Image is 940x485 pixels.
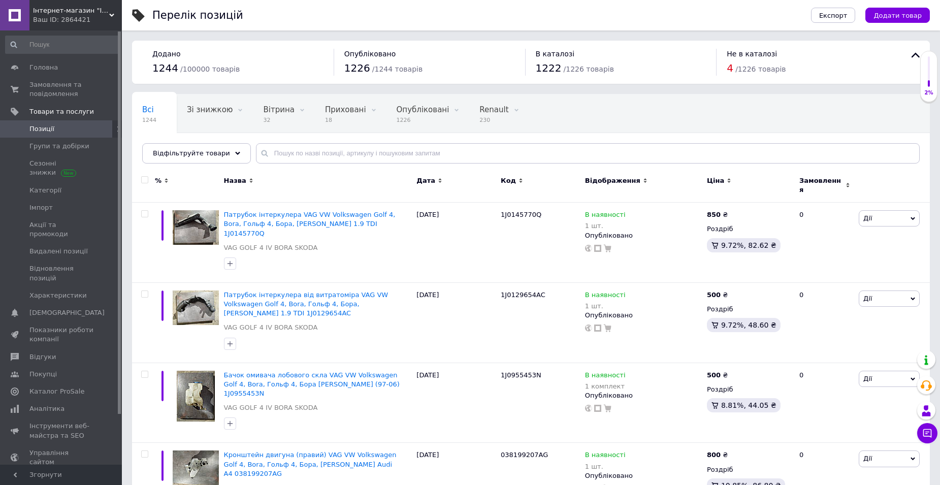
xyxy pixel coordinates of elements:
div: Роздріб [707,465,791,474]
span: Патрубок інтеркулера VAG VW Volkswagen Golf 4, Bora, Гольф 4, Бора, [PERSON_NAME] 1.9 TDI 1J0145770Q [224,211,396,237]
span: Групи та добірки [29,142,89,151]
div: Автозаповнення характеристик [132,133,271,172]
div: ₴ [707,210,728,219]
div: Роздріб [707,224,791,234]
b: 500 [707,291,721,299]
div: Ваш ID: 2864421 [33,15,122,24]
span: Категорії [29,186,61,195]
div: Опубліковано [585,391,702,400]
span: 9.72%, 82.62 ₴ [721,241,776,249]
div: 1 шт. [585,463,626,470]
span: 230 [479,116,508,124]
span: В наявності [585,371,626,382]
span: 9.72%, 48.60 ₴ [721,321,776,329]
b: 800 [707,451,721,459]
span: / 100000 товарів [180,65,240,73]
span: 038199207AG [501,451,548,459]
a: VAG GOLF 4 IV BORA SKODA [224,323,318,332]
span: Замовлення та повідомлення [29,80,94,99]
div: Роздріб [707,305,791,314]
span: % [155,176,161,185]
span: В наявності [585,451,626,462]
span: 1226 [397,116,449,124]
span: 1J0129654AC [501,291,545,299]
span: Дії [863,295,872,302]
div: 1 шт. [585,222,626,230]
span: Акції та промокоди [29,220,94,239]
span: Аналітика [29,404,64,413]
span: Додано [152,50,180,58]
div: Роздріб [707,385,791,394]
span: Характеристики [29,291,87,300]
div: Опубліковано [585,311,702,320]
a: Патрубок інтеркулера від витратоміра VAG VW Volkswagen Golf 4, Bora, Гольф 4, Бора, [PERSON_NAME]... [224,291,388,317]
span: Опубліковано [344,50,396,58]
span: Головна [29,63,58,72]
span: Покупці [29,370,57,379]
span: Renault [479,105,508,114]
button: Експорт [811,8,856,23]
div: Опубліковано [585,231,702,240]
a: VAG GOLF 4 IV BORA SKODA [224,403,318,412]
span: 1244 [152,62,178,74]
span: [DEMOGRAPHIC_DATA] [29,308,105,317]
span: Відгуки [29,352,56,362]
span: Відфільтруйте товари [153,149,230,157]
img: Патрубок интеркулера от расходомера VAG VW Volkswagen Golf 4, Bora, Гольф 4, Бора, Skoda Octavia ... [173,290,219,325]
a: VAG GOLF 4 IV BORA SKODA [224,243,318,252]
span: Показники роботи компанії [29,326,94,344]
span: 4 [727,62,733,74]
span: Опубліковані [397,105,449,114]
span: Зі знижкою [187,105,233,114]
span: Імпорт [29,203,53,212]
span: Бачок омивача лобового скла VAG VW Volkswagen Golf 4, Bora, Гольф 4, Бора [PERSON_NAME] (97-06) 1... [224,371,400,397]
span: / 1226 товарів [564,65,614,73]
div: 1 комплект [585,382,626,390]
span: Видалені позиції [29,247,88,256]
span: 8.81%, 44.05 ₴ [721,401,776,409]
span: 1J0145770Q [501,211,541,218]
img: Патрубок интеркулера VAG VW Volkswagen Golf 4, Bora, Гольф 4, Бора, Skoda Octavia 1.9 TDI 1J0145770Q [173,210,219,245]
span: Ціна [707,176,724,185]
span: В каталозі [536,50,575,58]
div: ₴ [707,290,728,300]
span: 1222 [536,62,562,74]
span: Відображення [585,176,640,185]
span: 1226 [344,62,370,74]
b: 500 [707,371,721,379]
span: Інструменти веб-майстра та SEO [29,422,94,440]
span: В наявності [585,211,626,221]
div: ₴ [707,450,728,460]
span: / 1244 товарів [372,65,423,73]
div: Перелік позицій [152,10,243,21]
span: Автозаповнення характе... [142,144,250,153]
span: Інтернет-магазин "Імперія запчастин" [33,6,109,15]
span: В наявності [585,291,626,302]
button: Додати товар [865,8,930,23]
b: 850 [707,211,721,218]
div: [DATE] [414,363,498,443]
span: Дії [863,214,872,222]
div: ₴ [707,371,728,380]
span: Код [501,176,516,185]
div: 1 шт. [585,302,626,310]
span: 18 [325,116,366,124]
span: Замовлення [799,176,843,195]
div: [DATE] [414,282,498,363]
div: 2% [921,89,937,96]
div: Опубліковано [585,471,702,480]
div: [DATE] [414,203,498,283]
input: Пошук [5,36,120,54]
span: Сезонні знижки [29,159,94,177]
span: Позиції [29,124,54,134]
button: Чат з покупцем [917,423,937,443]
div: 0 [793,282,856,363]
div: 0 [793,203,856,283]
span: Додати товар [873,12,922,19]
span: Дії [863,375,872,382]
span: Відновлення позицій [29,264,94,282]
span: Товари та послуги [29,107,94,116]
span: Вітрина [263,105,294,114]
span: / 1226 товарів [735,65,786,73]
span: Назва [224,176,246,185]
